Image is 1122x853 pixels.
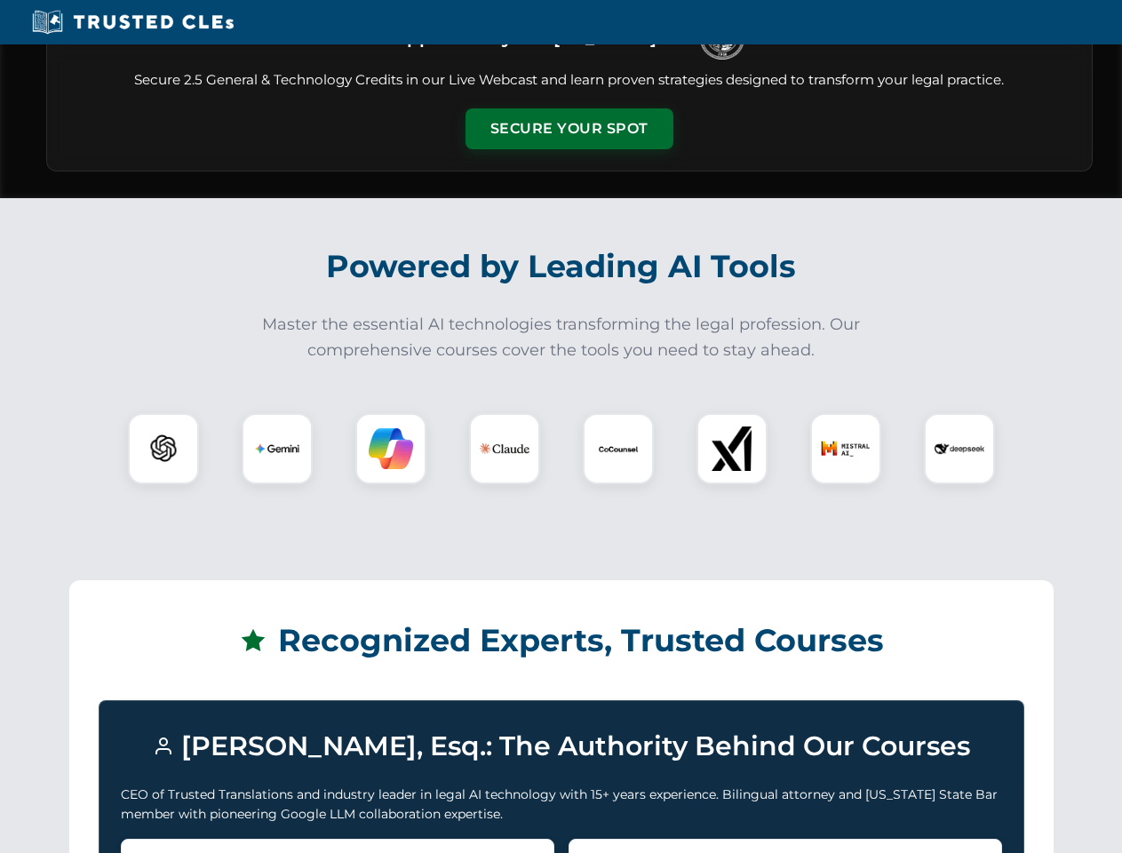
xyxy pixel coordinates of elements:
[596,426,641,471] img: CoCounsel Logo
[121,785,1002,825] p: CEO of Trusted Translations and industry leader in legal AI technology with 15+ years experience....
[121,722,1002,770] h3: [PERSON_NAME], Esq.: The Authority Behind Our Courses
[924,413,995,484] div: DeepSeek
[583,413,654,484] div: CoCounsel
[242,413,313,484] div: Gemini
[128,413,199,484] div: ChatGPT
[696,413,768,484] div: xAI
[255,426,299,471] img: Gemini Logo
[480,424,529,474] img: Claude Logo
[99,610,1024,672] h2: Recognized Experts, Trusted Courses
[935,424,984,474] img: DeepSeek Logo
[469,413,540,484] div: Claude
[27,9,239,36] img: Trusted CLEs
[821,424,871,474] img: Mistral AI Logo
[810,413,881,484] div: Mistral AI
[138,423,189,474] img: ChatGPT Logo
[355,413,426,484] div: Copilot
[69,235,1054,298] h2: Powered by Leading AI Tools
[710,426,754,471] img: xAI Logo
[466,108,673,149] button: Secure Your Spot
[369,426,413,471] img: Copilot Logo
[68,70,1070,91] p: Secure 2.5 General & Technology Credits in our Live Webcast and learn proven strategies designed ...
[251,312,872,363] p: Master the essential AI technologies transforming the legal profession. Our comprehensive courses...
